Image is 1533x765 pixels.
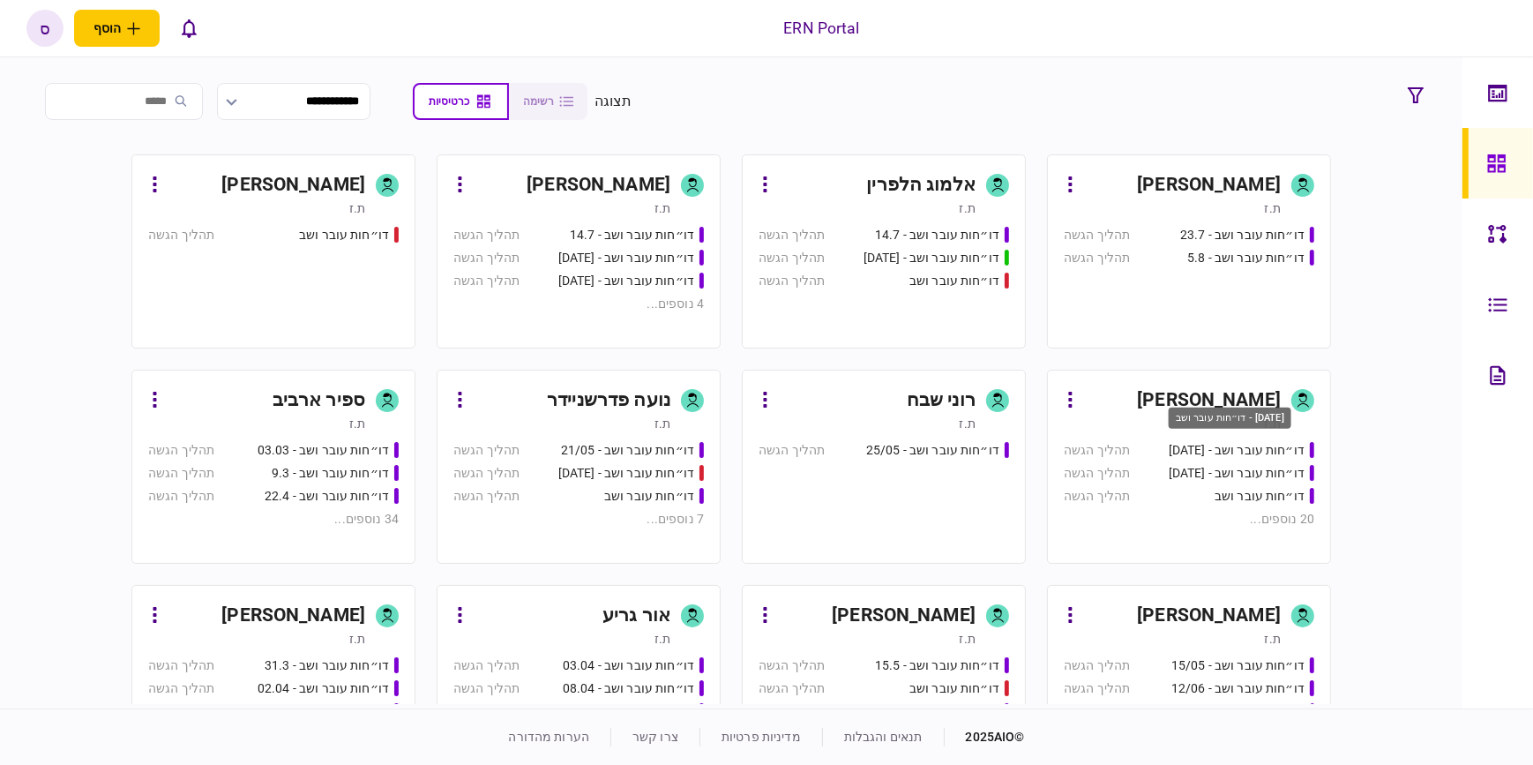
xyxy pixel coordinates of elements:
[349,630,365,648] div: ת.ז
[1169,407,1291,429] div: דו״חות עובר ושב - [DATE]
[148,656,214,675] div: תהליך הגשה
[759,702,825,721] div: תהליך הגשה
[604,487,694,506] div: דו״חות עובר ושב
[272,464,389,483] div: דו״חות עובר ושב - 9.3
[875,226,999,244] div: דו״חות עובר ושב - 14.7
[742,370,1026,564] a: רוני שבחת.זדו״חות עובר ושב - 25/05תהליך הגשה
[561,702,694,721] div: דו״חות עובר ושב - 22/04
[875,656,999,675] div: דו״חות עובר ושב - 15.5
[453,510,704,529] div: 7 נוספים ...
[563,656,694,675] div: דו״חות עובר ושב - 03.04
[759,441,825,460] div: תהליך הגשה
[527,171,670,199] div: [PERSON_NAME]
[437,370,721,564] a: נועה פדרשניידרת.זדו״חות עובר ושב - 21/05תהליך הגשהדו״חות עובר ושב - 03/06/25תהליך הגשהדו״חות עובר...
[413,83,509,120] button: כרטיסיות
[960,199,976,217] div: ת.ז
[1171,679,1305,698] div: דו״חות עובר ושב - 12/06
[909,272,999,290] div: דו״חות עובר ושב
[453,487,520,506] div: תהליך הגשה
[453,249,520,267] div: תהליך הגשה
[148,679,214,698] div: תהליך הגשה
[453,679,520,698] div: תהליך הגשה
[1169,441,1305,460] div: דו״חות עובר ושב - 25.06.25
[453,272,520,290] div: תהליך הגשה
[759,679,825,698] div: תהליך הגשה
[759,272,825,290] div: תהליך הגשה
[1064,464,1130,483] div: תהליך הגשה
[1064,679,1130,698] div: תהליך הגשה
[1137,602,1281,630] div: [PERSON_NAME]
[1171,656,1305,675] div: דו״חות עובר ושב - 15/05
[131,154,415,349] a: [PERSON_NAME]ת.זדו״חות עובר ושבתהליך הגשה
[558,464,694,483] div: דו״חות עובר ושב - 03/06/25
[1265,630,1281,648] div: ת.ז
[1064,656,1130,675] div: תהליך הגשה
[265,702,389,721] div: דו״חות עובר ושב - 24.4
[944,728,1025,746] div: © 2025 AIO
[1180,226,1305,244] div: דו״חות עובר ושב - 23.7
[866,171,976,199] div: אלמוג הלפרין
[148,441,214,460] div: תהליך הגשה
[632,730,678,744] a: צרו קשר
[508,730,589,744] a: הערות מהדורה
[453,702,520,721] div: תהליך הגשה
[148,702,214,721] div: תהליך הגשה
[654,415,670,432] div: ת.ז
[1187,249,1305,267] div: דו״חות עובר ושב - 5.8
[742,154,1026,349] a: אלמוג הלפריןת.זדו״חות עובר ושב - 14.7תהליך הגשהדו״חות עובר ושב - 15.07.25תהליך הגשהדו״חות עובר וש...
[759,249,825,267] div: תהליך הגשה
[864,249,999,267] div: דו״חות עובר ושב - 15.07.25
[221,602,365,630] div: [PERSON_NAME]
[654,630,670,648] div: ת.ז
[558,249,694,267] div: דו״חות עובר ושב - 23.7.25
[595,91,632,112] div: תצוגה
[509,83,587,120] button: רשימה
[429,95,469,108] span: כרטיסיות
[1148,702,1305,721] div: דו״חות עובר ושב - 511763765 18/06
[131,370,415,564] a: ספיר ארביבת.זדו״חות עובר ושב - 03.03תהליך הגשהדו״חות עובר ושב - 9.3תהליך הגשהדו״חות עובר ושב - 22...
[1169,464,1305,483] div: דו״חות עובר ושב - 26.06.25
[960,630,976,648] div: ת.ז
[26,10,64,47] button: ס
[759,226,825,244] div: תהליך הגשה
[148,487,214,506] div: תהליך הגשה
[148,510,399,529] div: 34 נוספים ...
[1215,487,1305,506] div: דו״חות עובר ושב
[1137,386,1281,415] div: [PERSON_NAME]
[437,154,721,349] a: [PERSON_NAME]ת.זדו״חות עובר ושב - 14.7תהליך הגשהדו״חות עובר ושב - 23.7.25תהליך הגשהדו״חות עובר וש...
[523,95,554,108] span: רשימה
[453,441,520,460] div: תהליך הגשה
[909,679,999,698] div: דו״חות עובר ושב
[1064,441,1130,460] div: תהליך הגשה
[570,226,694,244] div: דו״חות עובר ושב - 14.7
[265,487,389,506] div: דו״חות עובר ושב - 22.4
[866,441,999,460] div: דו״חות עובר ושב - 25/05
[265,656,389,675] div: דו״חות עובר ושב - 31.3
[1064,510,1314,529] div: 20 נוספים ...
[221,171,365,199] div: [PERSON_NAME]
[783,17,859,40] div: ERN Portal
[453,226,520,244] div: תהליך הגשה
[909,702,999,721] div: דו״חות עובר ושב
[1064,487,1130,506] div: תהליך הגשה
[1047,370,1331,564] a: [PERSON_NAME]ת.זדו״חות עובר ושב - 25.06.25תהליך הגשהדו״חות עובר ושב - 26.06.25תהליך הגשהדו״חות עו...
[453,656,520,675] div: תהליך הגשה
[453,295,704,313] div: 4 נוספים ...
[258,441,389,460] div: דו״חות עובר ושב - 03.03
[170,10,207,47] button: פתח רשימת התראות
[1064,226,1130,244] div: תהליך הגשה
[832,602,976,630] div: [PERSON_NAME]
[148,464,214,483] div: תהליך הגשה
[299,226,389,244] div: דו״חות עובר ושב
[258,679,389,698] div: דו״חות עובר ושב - 02.04
[907,386,976,415] div: רוני שבח
[960,415,976,432] div: ת.ז
[453,464,520,483] div: תהליך הגשה
[844,730,923,744] a: תנאים והגבלות
[74,10,160,47] button: פתח תפריט להוספת לקוח
[1047,154,1331,349] a: [PERSON_NAME]ת.זדו״חות עובר ושב - 23.7תהליך הגשהדו״חות עובר ושב - 5.8תהליך הגשה
[563,679,694,698] div: דו״חות עובר ושב - 08.04
[558,272,694,290] div: דו״חות עובר ושב - 24.7.25
[349,415,365,432] div: ת.ז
